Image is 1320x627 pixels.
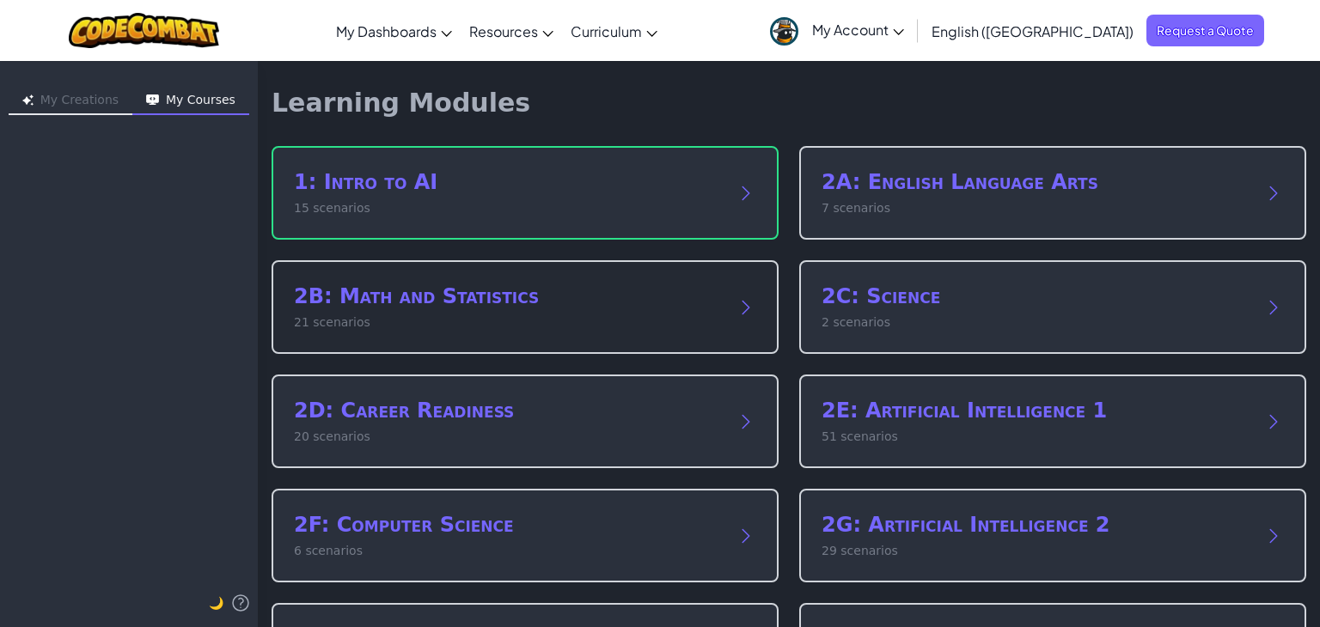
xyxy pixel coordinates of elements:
[294,313,722,332] p: 21 scenarios
[822,428,1250,446] p: 51 scenarios
[770,17,798,46] img: avatar
[294,283,722,310] h2: 2B: Math and Statistics
[132,88,249,115] button: My Courses
[822,511,1250,539] h2: 2G: Artificial Intelligence 2
[294,428,722,446] p: 20 scenarios
[22,94,34,106] img: Icon
[822,397,1250,424] h2: 2E: Artificial Intelligence 1
[209,593,223,613] button: 🌙
[822,283,1250,310] h2: 2C: Science
[562,8,666,54] a: Curriculum
[469,22,538,40] span: Resources
[336,22,437,40] span: My Dashboards
[761,3,913,58] a: My Account
[461,8,562,54] a: Resources
[923,8,1142,54] a: English ([GEOGRAPHIC_DATA])
[822,542,1250,560] p: 29 scenarios
[294,168,722,196] h2: 1: Intro to AI
[1146,15,1264,46] a: Request a Quote
[822,199,1250,217] p: 7 scenarios
[146,94,159,106] img: Icon
[294,199,722,217] p: 15 scenarios
[327,8,461,54] a: My Dashboards
[812,21,904,39] span: My Account
[209,596,223,610] span: 🌙
[932,22,1134,40] span: English ([GEOGRAPHIC_DATA])
[294,397,722,424] h2: 2D: Career Readiness
[822,168,1250,196] h2: 2A: English Language Arts
[822,313,1250,332] p: 2 scenarios
[69,13,219,48] img: CodeCombat logo
[294,542,722,560] p: 6 scenarios
[9,88,132,115] button: My Creations
[294,511,722,539] h2: 2F: Computer Science
[272,88,530,119] h1: Learning Modules
[571,22,642,40] span: Curriculum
